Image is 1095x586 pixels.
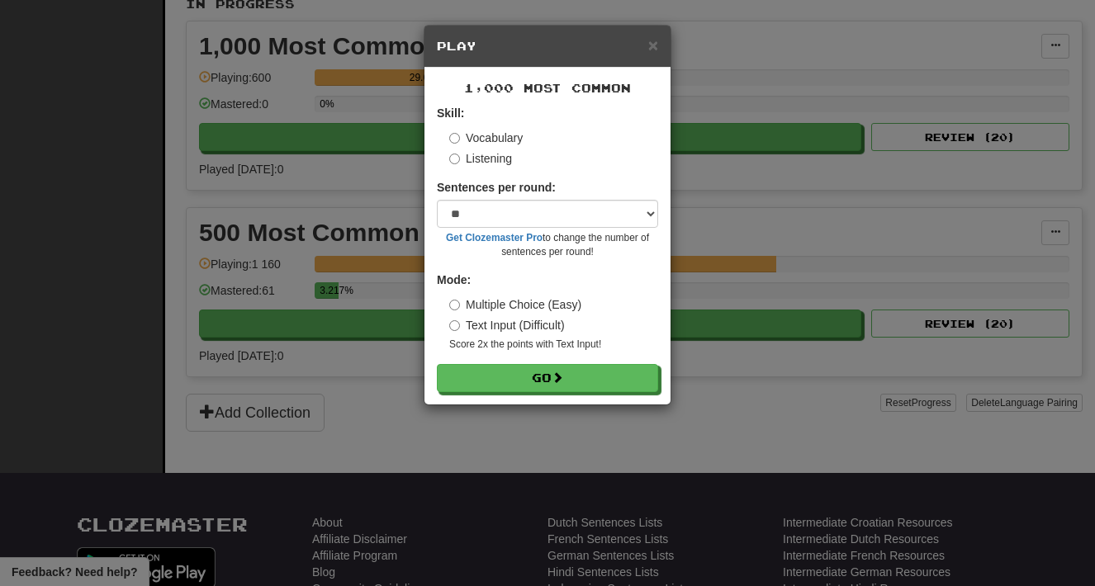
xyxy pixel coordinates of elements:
[437,364,658,392] button: Go
[648,35,658,54] span: ×
[449,296,581,313] label: Multiple Choice (Easy)
[449,130,523,146] label: Vocabulary
[464,81,631,95] span: 1,000 Most Common
[449,300,460,310] input: Multiple Choice (Easy)
[437,179,556,196] label: Sentences per round:
[437,273,471,286] strong: Mode:
[449,150,512,167] label: Listening
[449,133,460,144] input: Vocabulary
[449,320,460,331] input: Text Input (Difficult)
[437,38,658,54] h5: Play
[437,106,464,120] strong: Skill:
[449,338,658,352] small: Score 2x the points with Text Input !
[449,154,460,164] input: Listening
[437,231,658,259] small: to change the number of sentences per round!
[446,232,543,243] a: Get Clozemaster Pro
[449,317,565,333] label: Text Input (Difficult)
[648,36,658,54] button: Close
